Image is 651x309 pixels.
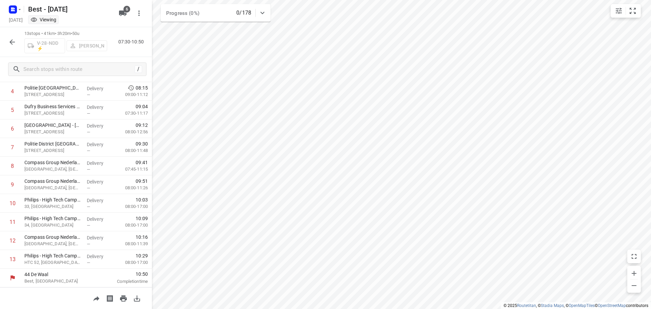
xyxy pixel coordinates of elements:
[24,203,81,210] p: 33, [GEOGRAPHIC_DATA]
[23,64,135,75] input: Search stops within route
[136,84,148,91] span: 08:15
[24,147,81,154] p: Aalsterweg 290, Eindhoven
[24,91,81,98] p: Parmentierweg 3, Eindhoven
[87,234,112,241] p: Delivery
[11,107,14,113] div: 5
[103,278,148,285] p: Completion time
[24,252,81,259] p: Philips - High Tech Campus 52(Compass Group Nederland B.V. - Philips - HTC)
[72,31,79,36] span: 50u
[114,129,148,135] p: 08:00-12:56
[71,31,72,36] span: •
[166,10,199,16] span: Progress (0%)
[504,303,648,308] li: © 2025 , © , © © contributors
[24,129,81,135] p: Luchthavenweg 18, Eindhoven
[24,271,95,278] p: 44 De Waal
[87,92,90,97] span: —
[114,147,148,154] p: 08:00-11:48
[31,16,56,23] div: You are currently in view mode. To make any changes, go to edit project.
[611,4,641,18] div: small contained button group
[90,295,103,301] span: Share route
[24,240,81,247] p: [GEOGRAPHIC_DATA], [GEOGRAPHIC_DATA]
[24,84,81,91] p: Politie Eindhoven - Specialistische Ondersteuning - Eindhoven(Liesbeth de Groot)
[9,219,16,225] div: 11
[24,103,81,110] p: Dufry Business Services B.V.(Jamie Moliere)
[11,144,14,151] div: 7
[136,122,148,129] span: 09:12
[9,256,16,263] div: 13
[24,31,107,37] p: 13 stops • 41km • 3h20m
[24,178,81,185] p: Compass Group Nederland B.V. - ⭐ Signify - HTC 48(Loes Dehue)
[11,125,14,132] div: 6
[123,6,130,13] span: 6
[87,141,112,148] p: Delivery
[114,110,148,117] p: 07:30-11:17
[626,4,639,18] button: Fit zoom
[87,130,90,135] span: —
[136,140,148,147] span: 09:30
[114,240,148,247] p: 08:00-11:39
[114,259,148,266] p: 08:00-17:00
[24,278,95,285] p: Best, [GEOGRAPHIC_DATA]
[87,197,112,204] p: Delivery
[9,237,16,244] div: 12
[114,203,148,210] p: 08:00-17:00
[598,303,626,308] a: OpenStreetMap
[24,215,81,222] p: Philips - High Tech Campus 34(Compass Group Nederland B.V. - Philips - HTC)
[136,178,148,185] span: 09:51
[24,222,81,229] p: 34, [GEOGRAPHIC_DATA]
[24,159,81,166] p: Compass Group Nederland B.V. - Signify - HTC 26(Loes Dehue)
[236,9,251,17] p: 0/178
[136,234,148,240] span: 10:16
[9,200,16,207] div: 10
[11,181,14,188] div: 9
[114,166,148,173] p: 07:45-11:15
[517,303,536,308] a: Routetitan
[612,4,626,18] button: Map settings
[116,6,130,20] button: 6
[103,271,148,277] span: 10:50
[11,163,14,169] div: 8
[24,140,81,147] p: Politie District Eindhoven - Locatie Eindhoven-Zuid(Cassie Vallen)
[87,104,112,111] p: Delivery
[136,196,148,203] span: 10:03
[87,216,112,223] p: Delivery
[87,186,90,191] span: —
[87,242,90,247] span: —
[127,84,134,91] svg: Early
[24,166,81,173] p: High Tech Campus 26, Eindhoven
[136,103,148,110] span: 09:04
[541,303,564,308] a: Stadia Maps
[103,295,117,301] span: Print shipping labels
[114,185,148,191] p: 08:00-11:26
[135,65,142,73] div: /
[136,159,148,166] span: 09:41
[136,215,148,222] span: 10:09
[132,6,146,20] button: More
[114,91,148,98] p: 09:00-11:12
[24,234,81,240] p: Compass Group Nederland B.V. - ⭐Signify - HTC 7(Loes Dehue)
[136,252,148,259] span: 10:29
[130,295,144,301] span: Download route
[87,178,112,185] p: Delivery
[24,259,81,266] p: HTC 52, [GEOGRAPHIC_DATA]
[24,196,81,203] p: Philips - High Tech Campus 33(Compass Group Nederland B.V. - Philips - HTC)
[24,185,81,191] p: High Tech Campus 48, Eindhoven
[87,160,112,167] p: Delivery
[118,38,146,45] p: 07:30-10:50
[24,110,81,117] p: Luchthavenweg 38, Eindhoven
[24,122,81,129] p: Summa College - Eindhoven Luchthavenweg(Renate Huijnen)
[87,85,112,92] p: Delivery
[87,167,90,172] span: —
[117,295,130,301] span: Print route
[87,204,90,209] span: —
[87,111,90,116] span: —
[87,260,90,265] span: —
[87,122,112,129] p: Delivery
[87,148,90,153] span: —
[161,4,271,22] div: Progress (0%)0/178
[114,222,148,229] p: 08:00-17:00
[569,303,595,308] a: OpenMapTiles
[11,88,14,95] div: 4
[87,223,90,228] span: —
[87,253,112,260] p: Delivery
